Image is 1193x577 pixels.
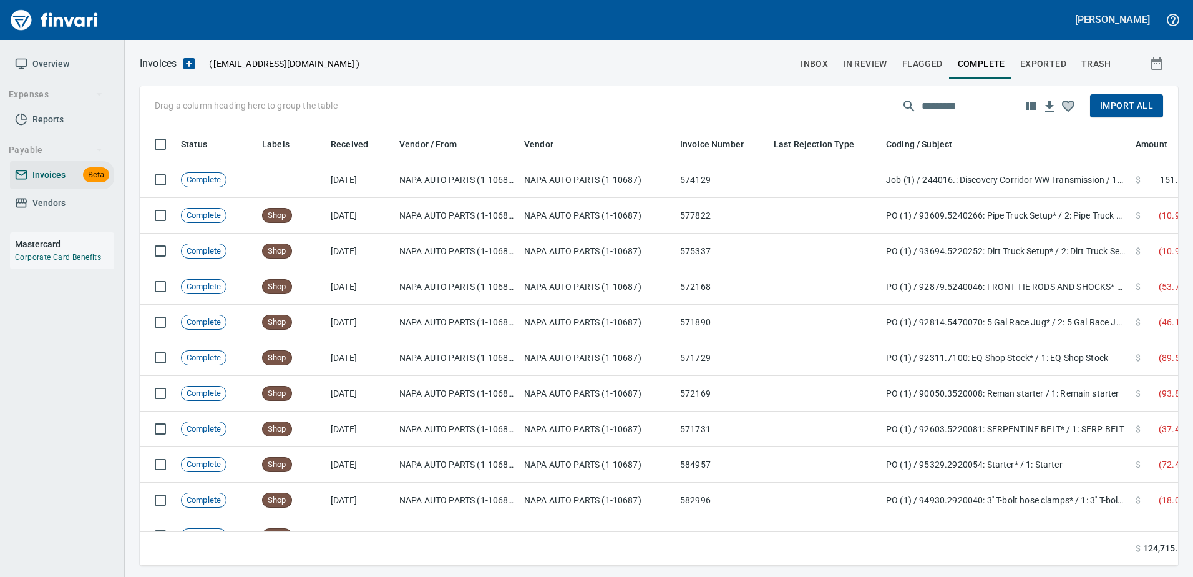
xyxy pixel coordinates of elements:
[1160,174,1188,186] span: 151.41
[399,137,473,152] span: Vendor / From
[9,87,103,102] span: Expenses
[675,198,769,234] td: 577822
[182,423,226,435] span: Complete
[519,269,675,305] td: NAPA AUTO PARTS (1-10687)
[675,518,769,554] td: 582159
[182,281,226,293] span: Complete
[519,340,675,376] td: NAPA AUTO PARTS (1-10687)
[326,198,394,234] td: [DATE]
[1081,56,1111,72] span: trash
[675,234,769,269] td: 575337
[519,518,675,554] td: NAPA AUTO PARTS (1-10687)
[394,412,519,447] td: NAPA AUTO PARTS (1-10687)
[1136,352,1141,364] span: $
[1143,542,1188,555] span: 124,715.80
[675,162,769,198] td: 574129
[331,137,368,152] span: Received
[263,245,291,257] span: Shop
[1159,458,1188,471] span: ( 72.40 )
[1136,137,1184,152] span: Amount
[326,376,394,412] td: [DATE]
[675,376,769,412] td: 572169
[1136,209,1141,222] span: $
[326,269,394,305] td: [DATE]
[394,162,519,198] td: NAPA AUTO PARTS (1-10687)
[263,530,291,542] span: Shop
[1159,316,1188,328] span: ( 46.18 )
[524,137,553,152] span: Vendor
[83,168,109,182] span: Beta
[675,412,769,447] td: 571731
[182,388,226,400] span: Complete
[399,137,457,152] span: Vendor / From
[263,459,291,471] span: Shop
[881,483,1131,518] td: PO (1) / 94930.2920040: 3'' T-bolt hose clamps* / 1: 3'' T-bolt hose clamps
[326,340,394,376] td: [DATE]
[263,352,291,364] span: Shop
[1136,494,1141,506] span: $
[1136,316,1141,328] span: $
[886,137,952,152] span: Coding / Subject
[881,234,1131,269] td: PO (1) / 93694.5220252: Dirt Truck Setup* / 2: Dirt Truck Setup
[1136,137,1167,152] span: Amount
[1136,423,1141,435] span: $
[902,56,943,72] span: Flagged
[881,162,1131,198] td: Job (1) / 244016.: Discovery Corridor WW Transmission / 1051. .: Equipment Damage and Abuse Job S...
[680,137,744,152] span: Invoice Number
[394,269,519,305] td: NAPA AUTO PARTS (1-10687)
[262,137,306,152] span: Labels
[263,210,291,222] span: Shop
[680,137,760,152] span: Invoice Number
[182,495,226,506] span: Complete
[881,269,1131,305] td: PO (1) / 92879.5240046: FRONT TIE RODS AND SHOCKS* / 2: TIE RODS
[524,137,570,152] span: Vendor
[519,412,675,447] td: NAPA AUTO PARTS (1-10687)
[1159,423,1188,435] span: ( 37.42 )
[1136,174,1141,186] span: $
[675,305,769,340] td: 571890
[1159,387,1188,400] span: ( 93.85 )
[881,340,1131,376] td: PO (1) / 92311.7100: EQ Shop Stock* / 1: EQ Shop Stock
[155,99,338,112] p: Drag a column heading here to group the table
[182,317,226,328] span: Complete
[140,56,177,71] p: Invoices
[1159,530,1188,542] span: ( 67.04 )
[4,83,108,106] button: Expenses
[519,162,675,198] td: NAPA AUTO PARTS (1-10687)
[774,137,870,152] span: Last Rejection Type
[32,56,69,72] span: Overview
[1136,280,1141,293] span: $
[263,281,291,293] span: Shop
[326,305,394,340] td: [DATE]
[519,198,675,234] td: NAPA AUTO PARTS (1-10687)
[263,423,291,435] span: Shop
[181,137,207,152] span: Status
[15,253,101,262] a: Corporate Card Benefits
[32,112,64,127] span: Reports
[202,57,359,70] p: ( )
[394,305,519,340] td: NAPA AUTO PARTS (1-10687)
[212,57,356,70] span: [EMAIL_ADDRESS][DOMAIN_NAME]
[1136,542,1141,555] span: $
[519,483,675,518] td: NAPA AUTO PARTS (1-10687)
[182,210,226,222] span: Complete
[394,518,519,554] td: NAPA AUTO PARTS (1-10687)
[881,412,1131,447] td: PO (1) / 92603.5220081: SERPENTINE BELT* / 1: SERP BELT
[182,245,226,257] span: Complete
[1100,98,1153,114] span: Import All
[182,459,226,471] span: Complete
[182,352,226,364] span: Complete
[675,269,769,305] td: 572168
[801,56,828,72] span: inbox
[326,447,394,483] td: [DATE]
[675,483,769,518] td: 582996
[958,56,1005,72] span: Complete
[1159,352,1188,364] span: ( 89.53 )
[519,305,675,340] td: NAPA AUTO PARTS (1-10687)
[394,234,519,269] td: NAPA AUTO PARTS (1-10687)
[181,137,223,152] span: Status
[886,137,968,152] span: Coding / Subject
[263,388,291,400] span: Shop
[881,447,1131,483] td: PO (1) / 95329.2920054: Starter* / 1: Starter
[675,447,769,483] td: 584957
